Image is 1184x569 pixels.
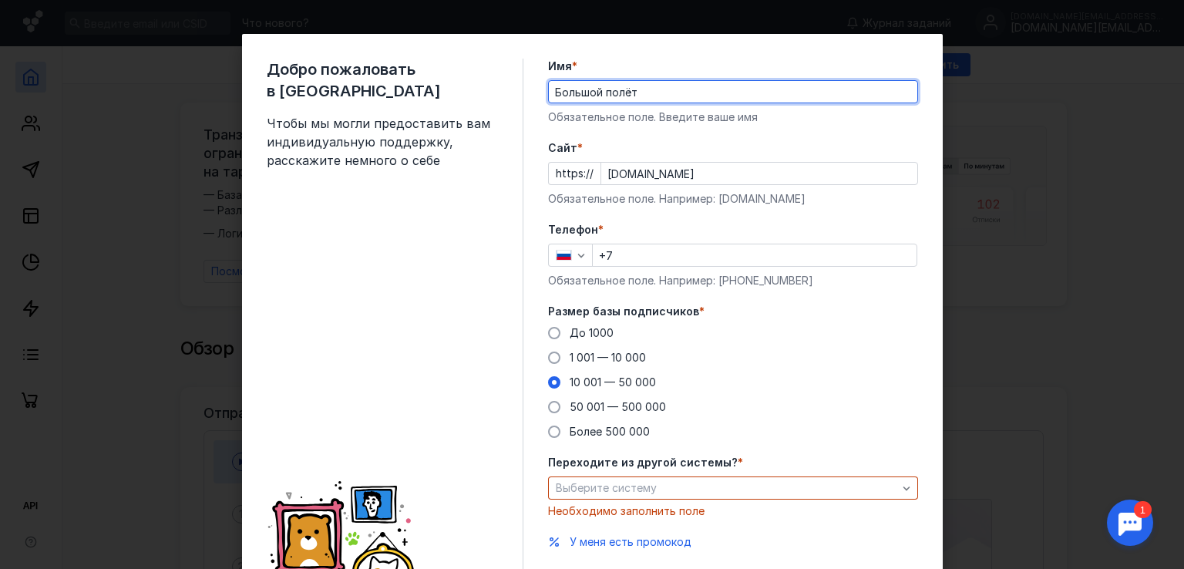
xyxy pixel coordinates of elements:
[570,351,646,364] span: 1 001 — 10 000
[548,455,738,470] span: Переходите из другой системы?
[570,534,691,550] button: У меня есть промокод
[570,400,666,413] span: 50 001 — 500 000
[548,191,918,207] div: Обязательное поле. Например: [DOMAIN_NAME]
[570,326,614,339] span: До 1000
[267,59,498,102] span: Добро пожаловать в [GEOGRAPHIC_DATA]
[35,9,52,26] div: 1
[548,304,699,319] span: Размер базы подписчиков
[548,476,918,500] button: Выберите систему
[570,425,650,438] span: Более 500 000
[548,222,598,237] span: Телефон
[548,109,918,125] div: Обязательное поле. Введите ваше имя
[570,535,691,548] span: У меня есть промокод
[570,375,656,389] span: 10 001 — 50 000
[548,273,918,288] div: Обязательное поле. Например: [PHONE_NUMBER]
[548,59,572,74] span: Имя
[548,503,918,519] div: Необходимо заполнить поле
[267,114,498,170] span: Чтобы мы могли предоставить вам индивидуальную поддержку, расскажите немного о себе
[548,140,577,156] span: Cайт
[556,481,657,494] span: Выберите систему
